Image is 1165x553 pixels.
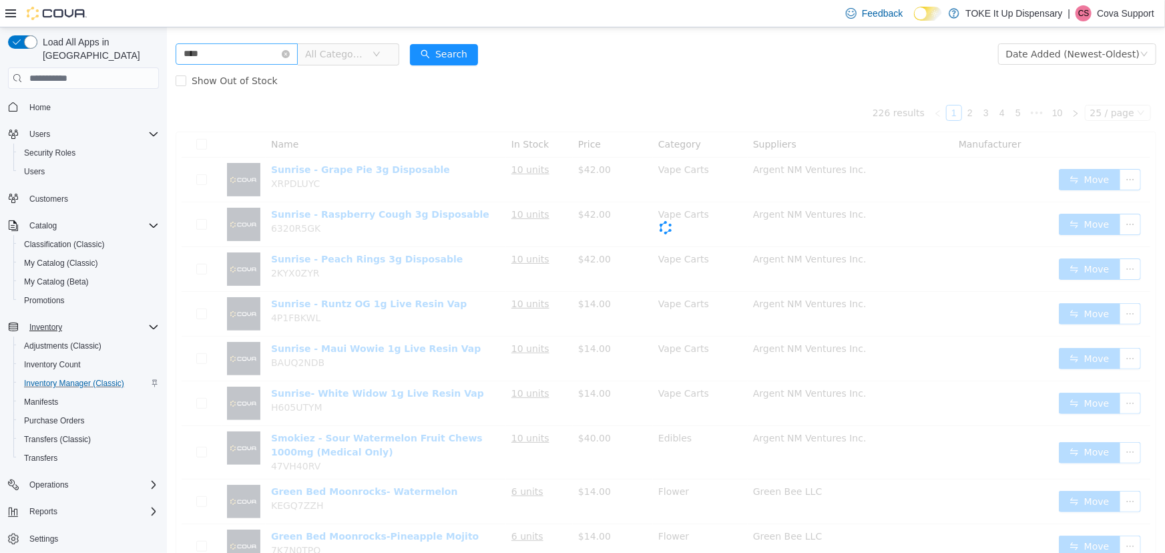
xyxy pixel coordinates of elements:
a: Adjustments (Classic) [19,338,107,354]
span: Promotions [19,293,159,309]
span: Feedback [862,7,903,20]
span: Users [19,164,159,180]
div: Cova Support [1076,5,1092,21]
span: My Catalog (Classic) [24,258,98,268]
span: Inventory [24,319,159,335]
span: All Categories [138,20,199,33]
span: Customers [29,194,68,204]
span: Classification (Classic) [19,236,159,252]
span: Inventory Count [19,357,159,373]
span: Catalog [24,218,159,234]
button: Users [13,162,164,181]
button: Customers [3,189,164,208]
a: Transfers [19,450,63,466]
button: Manifests [13,393,164,411]
button: Inventory Manager (Classic) [13,374,164,393]
span: Settings [29,534,58,544]
a: Inventory Count [19,357,86,373]
button: Promotions [13,291,164,310]
span: CS [1078,5,1090,21]
div: Date Added (Newest-Oldest) [839,17,973,37]
a: My Catalog (Beta) [19,274,94,290]
span: Users [24,166,45,177]
a: My Catalog (Classic) [19,255,103,271]
span: Operations [24,477,159,493]
span: Manifests [24,397,58,407]
button: Catalog [24,218,62,234]
a: Promotions [19,293,70,309]
span: Home [29,102,51,113]
button: Inventory [24,319,67,335]
span: My Catalog (Beta) [24,276,89,287]
span: Reports [24,504,159,520]
span: Security Roles [24,148,75,158]
button: My Catalog (Classic) [13,254,164,272]
i: icon: down [973,23,981,32]
button: Operations [24,477,74,493]
button: Reports [3,502,164,521]
button: Reports [24,504,63,520]
span: Users [24,126,159,142]
span: Inventory [29,322,62,333]
a: Purchase Orders [19,413,90,429]
span: Transfers [19,450,159,466]
button: Transfers (Classic) [13,430,164,449]
span: My Catalog (Beta) [19,274,159,290]
button: Classification (Classic) [13,235,164,254]
a: Inventory Manager (Classic) [19,375,130,391]
span: Inventory Manager (Classic) [24,378,124,389]
span: Adjustments (Classic) [19,338,159,354]
a: Security Roles [19,145,81,161]
a: Users [19,164,50,180]
p: TOKE It Up Dispensary [966,5,1063,21]
button: Home [3,97,164,116]
span: Transfers (Classic) [19,431,159,447]
span: Purchase Orders [24,415,85,426]
button: Security Roles [13,144,164,162]
span: Security Roles [19,145,159,161]
span: Load All Apps in [GEOGRAPHIC_DATA] [37,35,159,62]
button: Users [3,125,164,144]
button: Catalog [3,216,164,235]
span: Catalog [29,220,57,231]
span: Customers [24,190,159,207]
button: Settings [3,529,164,548]
a: Classification (Classic) [19,236,110,252]
span: Show Out of Stock [19,48,116,59]
button: Users [24,126,55,142]
span: Users [29,129,50,140]
span: Classification (Classic) [24,239,105,250]
i: icon: down [206,23,214,32]
a: Settings [24,531,63,547]
span: Operations [29,480,69,490]
a: Manifests [19,394,63,410]
span: Settings [24,530,159,547]
button: Transfers [13,449,164,468]
a: Home [24,100,56,116]
span: Inventory Manager (Classic) [19,375,159,391]
button: Operations [3,476,164,494]
span: Adjustments (Classic) [24,341,101,351]
span: Promotions [24,295,65,306]
button: Inventory [3,318,164,337]
button: Adjustments (Classic) [13,337,164,355]
input: Dark Mode [914,7,942,21]
button: My Catalog (Beta) [13,272,164,291]
span: Transfers [24,453,57,464]
span: Home [24,98,159,115]
span: Transfers (Classic) [24,434,91,445]
p: | [1068,5,1071,21]
a: Transfers (Classic) [19,431,96,447]
span: Inventory Count [24,359,81,370]
span: Reports [29,506,57,517]
span: Manifests [19,394,159,410]
span: Purchase Orders [19,413,159,429]
a: Customers [24,191,73,207]
i: icon: close-circle [115,23,123,31]
button: Inventory Count [13,355,164,374]
span: My Catalog (Classic) [19,255,159,271]
p: Cova Support [1097,5,1154,21]
img: Cova [27,7,87,20]
button: icon: searchSearch [243,17,311,38]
